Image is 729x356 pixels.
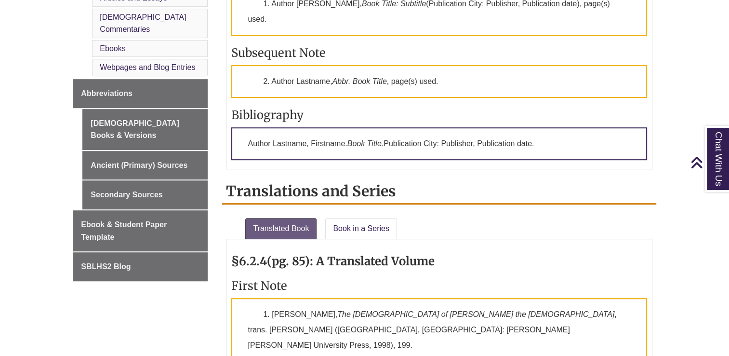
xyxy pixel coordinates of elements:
a: Abbreviations [73,79,208,108]
h3: Subsequent Note [231,45,647,60]
h2: Translations and Series [222,179,656,205]
a: Secondary Sources [82,180,208,209]
p: 2. Author Lastname, , page(s) used. [231,65,647,98]
em: The [DEMOGRAPHIC_DATA] of [PERSON_NAME] the [DEMOGRAPHIC_DATA] [337,310,614,318]
a: Webpages and Blog Entries [100,63,195,71]
strong: §6.2.4 [231,254,267,269]
strong: (pg. 85): A Translated Volume [267,254,434,269]
span: SBLHS2 Blog [81,262,131,271]
a: Ancient (Primary) Sources [82,151,208,180]
a: SBLHS2 Blog [73,252,208,281]
h3: First Note [231,278,647,293]
a: Book in a Series [325,218,397,239]
em: Abbr. Book Title [332,77,387,85]
p: Author Lastname, Firstname. Publication City: Publisher, Publication date. [231,127,647,160]
em: Book Title. [347,139,384,148]
a: Ebooks [100,44,125,53]
a: [DEMOGRAPHIC_DATA] Books & Versions [82,109,208,150]
a: Translated Book [245,218,317,239]
a: Back to Top [690,156,727,169]
span: Abbreviations [81,89,133,97]
span: Ebook & Student Paper Template [81,220,167,241]
a: Ebook & Student Paper Template [73,210,208,251]
a: [DEMOGRAPHIC_DATA] Commentaries [100,13,186,34]
h3: Bibliography [231,108,647,123]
